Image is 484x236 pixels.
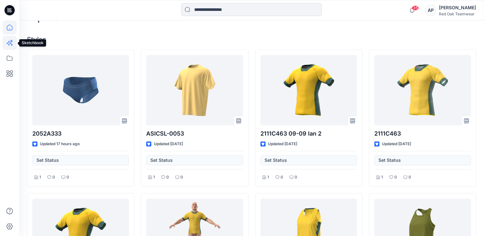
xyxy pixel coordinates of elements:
[52,174,55,181] p: 0
[382,141,411,147] p: Updated [DATE]
[374,129,471,138] p: 2111C463
[281,174,283,181] p: 0
[32,129,129,138] p: 2052A333
[27,12,59,23] h2: Explore
[146,129,243,138] p: ASICSL-0053
[180,174,183,181] p: 0
[39,174,41,181] p: 1
[425,4,436,16] div: AP
[412,5,419,11] span: 35
[267,174,269,181] p: 1
[268,141,297,147] p: Updated [DATE]
[374,55,471,125] a: 2111C463
[439,4,476,12] div: [PERSON_NAME]
[439,12,476,16] div: Red Oak Teamwear
[27,35,476,43] h4: Styles
[260,55,357,125] a: 2111C463 09-09 lan 2
[32,55,129,125] a: 2052A333
[394,174,397,181] p: 0
[166,174,169,181] p: 0
[260,129,357,138] p: 2111C463 09-09 lan 2
[381,174,383,181] p: 1
[146,55,243,125] a: ASICSL-0053
[153,174,155,181] p: 1
[154,141,183,147] p: Updated [DATE]
[409,174,411,181] p: 0
[67,174,69,181] p: 0
[40,141,80,147] p: Updated 17 hours ago
[295,174,297,181] p: 0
